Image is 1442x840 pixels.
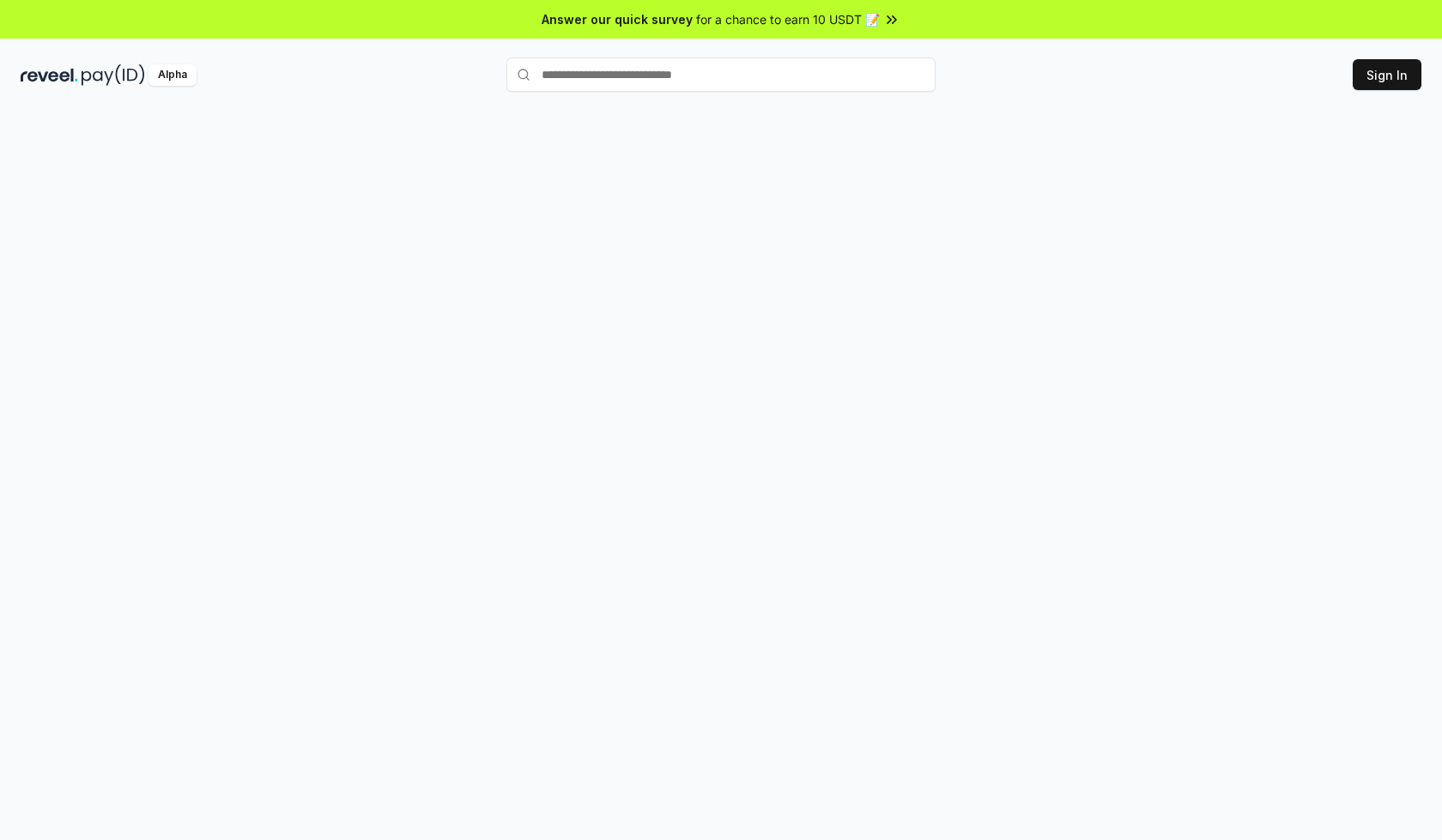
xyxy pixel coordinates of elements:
[1353,59,1421,90] button: Sign In
[696,10,880,28] span: for a chance to earn 10 USDT 📝
[82,64,145,86] img: pay_id
[148,64,197,86] div: Alpha
[542,10,693,28] span: Answer our quick survey
[21,64,78,86] img: reveel_dark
